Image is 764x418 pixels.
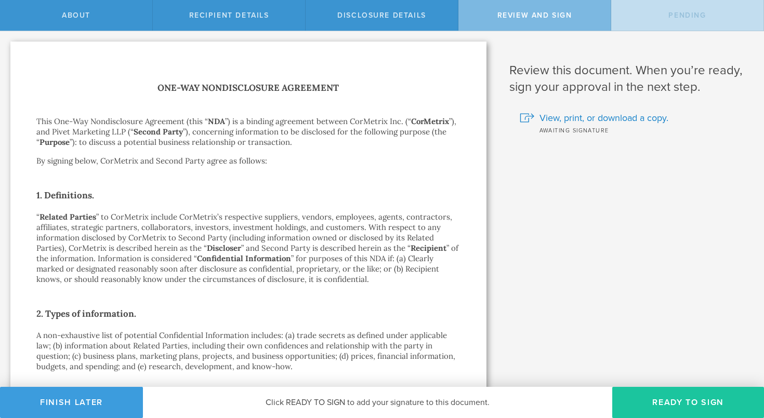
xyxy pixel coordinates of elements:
[197,253,291,263] strong: Confidential Information
[337,11,426,20] span: Disclosure details
[36,305,460,322] h2: 2. Types of information.
[668,11,706,20] span: Pending
[612,387,764,418] button: Ready to Sign
[36,212,460,285] p: “ ” to CorMetrix include CorMetrix’s respective suppliers, vendors, employees, agents, contractor...
[520,125,749,135] div: Awaiting signature
[36,80,460,96] h1: One-Way Nondisclosure Agreement
[134,127,183,137] strong: Second Party
[411,116,449,126] strong: CorMetrix
[36,330,460,372] p: A non-exhaustive list of potential Confidential Information includes: (a) trade secrets as define...
[509,62,749,96] h1: Review this document. When you’re ready, sign your approval in the next step.
[36,116,460,147] p: This One-Way Nondisclosure Agreement (this “ ”) is a binding agreement between CorMetrix Inc. (“ ...
[36,187,460,204] h2: 1. Definitions.
[497,11,572,20] span: Review and sign
[39,137,70,147] strong: Purpose
[411,243,446,253] strong: Recipient
[712,337,764,387] iframe: Chat Widget
[539,111,668,125] span: View, print, or download a copy.
[266,397,490,408] span: Click READY TO SIGN to add your signature to this document.
[36,156,460,166] p: By signing below, CorMetrix and Second Party agree as follows:
[207,243,241,253] strong: Discloser
[62,11,90,20] span: About
[39,212,96,222] strong: Related Parties
[208,116,225,126] strong: NDA
[189,11,269,20] span: Recipient details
